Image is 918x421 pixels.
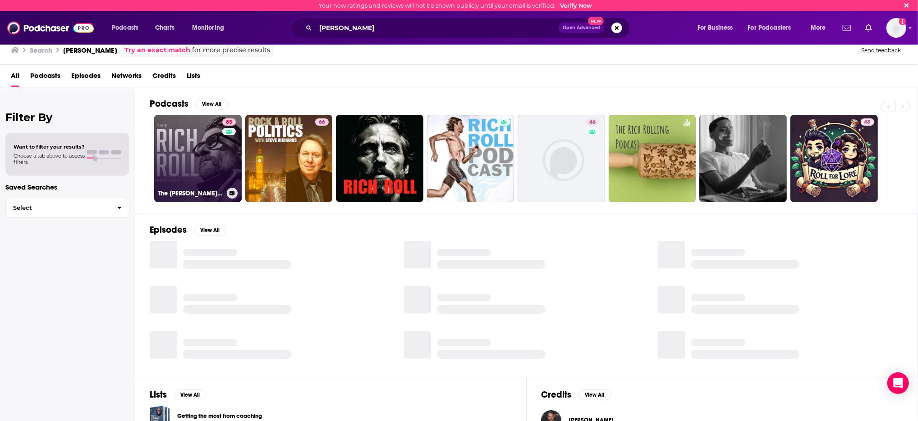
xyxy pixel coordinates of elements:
[578,389,611,400] button: View All
[319,118,325,127] span: 66
[124,45,190,55] a: Try an exact match
[698,22,733,34] span: For Business
[6,205,110,211] span: Select
[518,115,605,202] a: 46
[5,111,129,124] h2: Filter By
[804,21,837,35] button: open menu
[106,21,150,35] button: open menu
[150,224,226,235] a: EpisodesView All
[586,118,599,126] a: 46
[186,21,236,35] button: open menu
[192,22,224,34] span: Monitoring
[691,21,744,35] button: open menu
[748,22,791,34] span: For Podcasters
[63,46,117,54] h3: [PERSON_NAME]
[192,45,270,55] span: for more precise results
[150,98,188,109] h2: Podcasts
[299,18,638,38] div: Search podcasts, credits, & more...
[150,389,167,400] h2: Lists
[154,115,242,202] a: 85The [PERSON_NAME] Podcast
[174,389,207,400] button: View All
[111,68,142,87] a: Networks
[319,2,592,9] div: Your new ratings and reviews will not be shown publicly until your email is verified.
[541,389,611,400] a: CreditsView All
[150,224,187,235] h2: Episodes
[177,411,262,421] a: Getting the most from coaching
[222,118,236,126] a: 85
[563,26,600,30] span: Open Advanced
[30,68,60,87] a: Podcasts
[150,389,207,400] a: ListsView All
[5,198,129,218] button: Select
[71,68,101,87] a: Episodes
[158,190,223,197] h3: The [PERSON_NAME] Podcast
[839,20,854,36] a: Show notifications dropdown
[864,118,871,127] span: 48
[196,99,228,109] button: View All
[14,144,85,150] span: Want to filter your results?
[886,18,906,38] span: Logged in as charlottestone
[541,389,571,400] h2: Credits
[155,22,174,34] span: Charts
[150,98,228,109] a: PodcastsView All
[886,18,906,38] button: Show profile menu
[559,23,604,33] button: Open AdvancedNew
[11,68,19,87] a: All
[589,118,596,127] span: 46
[194,225,226,235] button: View All
[7,19,94,36] img: Podchaser - Follow, Share and Rate Podcasts
[588,17,604,25] span: New
[226,118,232,127] span: 85
[861,118,874,126] a: 48
[30,46,52,54] h3: Search
[315,118,329,126] a: 66
[858,46,904,54] button: Send feedback
[245,115,333,202] a: 66
[899,18,906,25] svg: Email not verified
[560,2,592,9] a: Verify Now
[149,21,180,35] a: Charts
[152,68,176,87] a: Credits
[742,21,804,35] button: open menu
[5,183,129,191] p: Saved Searches
[887,372,909,394] div: Open Intercom Messenger
[811,22,826,34] span: More
[862,20,876,36] a: Show notifications dropdown
[112,22,138,34] span: Podcasts
[187,68,200,87] a: Lists
[14,153,85,165] span: Choose a tab above to access filters.
[316,21,559,35] input: Search podcasts, credits, & more...
[790,115,878,202] a: 48
[886,18,906,38] img: User Profile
